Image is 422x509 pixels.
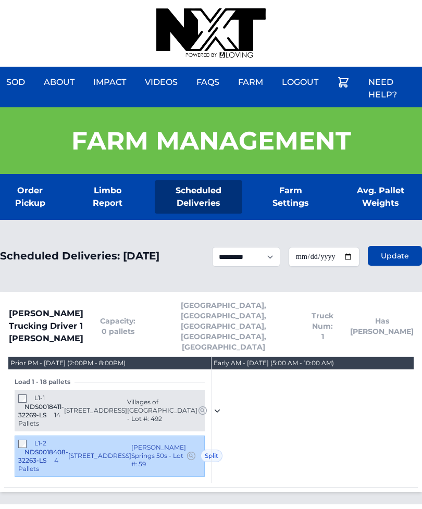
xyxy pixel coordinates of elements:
[368,246,422,266] button: Update
[214,359,334,367] div: Early AM - [DATE] (5:00 AM - 10:00 AM)
[259,180,322,214] a: Farm Settings
[362,70,422,107] a: Need Help?
[18,403,64,419] span: NDS0018411-32269-LS
[10,359,126,367] div: Prior PM - [DATE] (2:00PM - 8:00PM)
[152,300,295,352] span: [GEOGRAPHIC_DATA], [GEOGRAPHIC_DATA], [GEOGRAPHIC_DATA], [GEOGRAPHIC_DATA], [GEOGRAPHIC_DATA]
[8,307,83,345] span: [PERSON_NAME] Trucking Driver 1 [PERSON_NAME]
[100,316,135,337] span: Capacity: 0 pallets
[312,311,333,342] span: Truck Num: 1
[68,452,131,460] span: [STREET_ADDRESS]
[18,456,58,473] span: 4 Pallets
[77,180,139,214] a: Limbo Report
[38,70,81,95] a: About
[339,180,422,214] a: Avg. Pallet Weights
[155,180,242,214] a: Scheduled Deliveries
[18,411,60,427] span: 14 Pallets
[156,8,266,58] img: nextdaysod.com Logo
[87,70,132,95] a: Impact
[127,398,197,423] span: Villages of [GEOGRAPHIC_DATA] - Lot #: 492
[34,394,45,402] span: L1-1
[381,251,409,261] span: Update
[18,448,68,464] span: NDS0018408-32263-LS
[276,70,325,95] a: Logout
[71,128,351,153] h1: Farm Management
[15,378,75,386] span: Load 1 - 18 pallets
[34,439,46,447] span: L1-2
[232,70,269,95] a: Farm
[201,450,222,462] span: Split
[64,406,127,415] span: [STREET_ADDRESS]
[131,443,186,468] span: [PERSON_NAME] Springs 50s - Lot #: 59
[190,70,226,95] a: FAQs
[350,316,414,337] span: Has [PERSON_NAME]
[139,70,184,95] a: Videos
